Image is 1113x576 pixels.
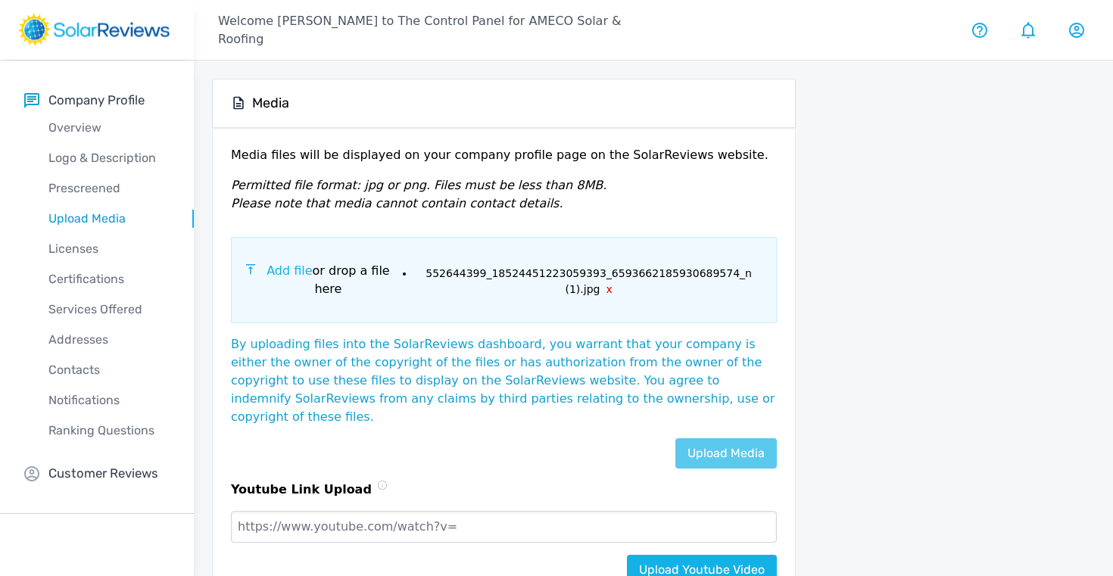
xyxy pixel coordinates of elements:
[218,12,653,48] p: Welcome [PERSON_NAME] to The Control Panel for AMECO Solar & Roofing
[24,331,194,349] p: Addresses
[24,361,194,379] p: Contacts
[24,355,194,385] a: Contacts
[231,511,777,543] input: https://www.youtube.com/watch?v=
[24,210,194,228] p: Upload Media
[231,335,777,438] p: By uploading files into the SolarReviews dashboard, you warrant that your company is either the o...
[24,240,194,258] p: Licenses
[600,282,612,297] button: x
[24,119,194,137] p: Overview
[48,91,145,110] p: Company Profile
[257,262,398,298] p: or drop a file here
[24,294,194,325] a: Services Offered
[231,481,372,511] p: Youtube Link Upload
[24,300,194,319] p: Services Offered
[24,173,194,204] a: Prescreened
[267,263,312,278] span: Add file
[24,234,194,264] a: Licenses
[414,263,764,297] li: 552644399_18524451223059393_6593662185930689574_n (1).jpg
[48,464,158,483] p: Customer Reviews
[24,204,194,234] a: Upload Media
[24,143,194,173] a: Logo & Description
[24,325,194,355] a: Addresses
[24,264,194,294] a: Certifications
[231,178,606,192] em: Permitted file format: jpg or png. Files must be less than 8MB.
[24,422,194,440] p: Ranking Questions
[24,385,194,416] a: Notifications
[24,179,194,198] p: Prescreened
[24,149,194,167] p: Logo & Description
[252,95,289,112] h5: Media
[24,391,194,409] p: Notifications
[24,270,194,288] p: Certifications
[675,438,777,469] a: Upload Media
[24,113,194,143] a: Overview
[231,196,563,210] em: Please note that media cannot contain contact details.
[24,416,194,446] a: Ranking Questions
[231,146,777,176] p: Media files will be displayed on your company profile page on the SolarReviews website.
